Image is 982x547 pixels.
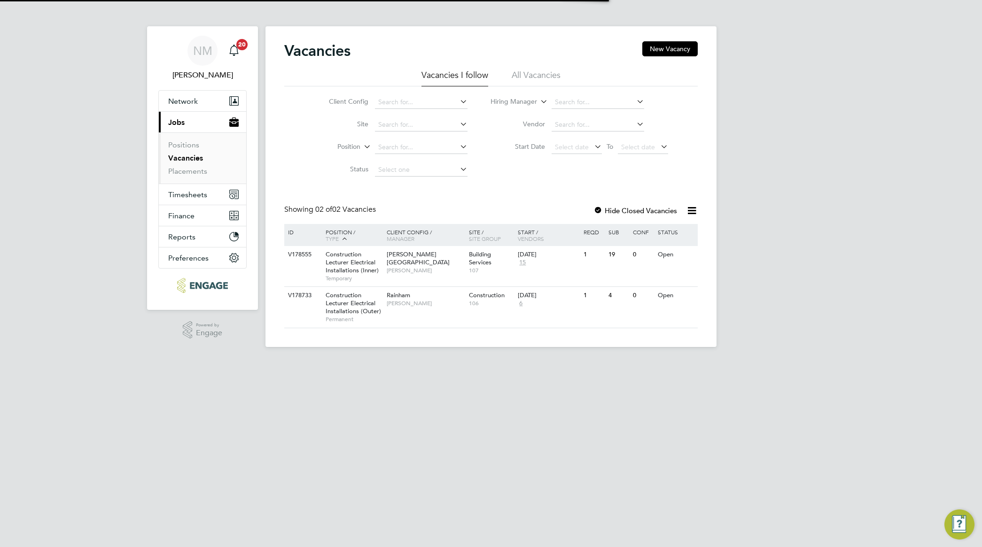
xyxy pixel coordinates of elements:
[286,287,319,304] div: V178733
[159,226,246,247] button: Reports
[606,287,631,304] div: 4
[168,232,195,241] span: Reports
[284,205,378,215] div: Showing
[196,329,222,337] span: Engage
[286,224,319,240] div: ID
[315,205,376,214] span: 02 Vacancies
[518,300,524,308] span: 6
[515,224,581,247] div: Start /
[326,291,381,315] span: Construction Lecturer Electrical Installations (Outer)
[168,140,199,149] a: Positions
[225,36,243,66] a: 20
[314,97,368,106] label: Client Config
[236,39,248,50] span: 20
[159,247,246,268] button: Preferences
[518,292,579,300] div: [DATE]
[158,278,247,293] a: Go to home page
[168,97,198,106] span: Network
[655,287,696,304] div: Open
[552,118,644,131] input: Search for...
[196,321,222,329] span: Powered by
[183,321,223,339] a: Powered byEngage
[193,45,212,57] span: NM
[631,287,655,304] div: 0
[655,246,696,263] div: Open
[512,69,561,86] li: All Vacancies
[518,251,579,259] div: [DATE]
[159,112,246,132] button: Jobs
[168,254,209,262] span: Preferences
[158,36,247,81] a: NM[PERSON_NAME]
[491,120,545,128] label: Vendor
[604,140,616,153] span: To
[375,118,468,131] input: Search for...
[491,142,545,151] label: Start Date
[581,287,606,304] div: 1
[326,275,382,282] span: Temporary
[314,120,368,128] label: Site
[621,143,655,151] span: Select date
[469,235,501,242] span: Site Group
[518,259,527,267] span: 15
[518,235,544,242] span: Vendors
[469,250,491,266] span: Building Services
[469,267,514,274] span: 107
[384,224,467,247] div: Client Config /
[606,246,631,263] div: 19
[483,97,537,107] label: Hiring Manager
[581,224,606,240] div: Reqd
[944,509,974,539] button: Engage Resource Center
[306,142,360,152] label: Position
[168,118,185,127] span: Jobs
[159,132,246,184] div: Jobs
[555,143,589,151] span: Select date
[147,26,258,310] nav: Main navigation
[387,291,410,299] span: Rainham
[315,205,332,214] span: 02 of
[326,316,382,323] span: Permanent
[387,235,414,242] span: Manager
[642,41,698,56] button: New Vacancy
[421,69,488,86] li: Vacancies I follow
[552,96,644,109] input: Search for...
[581,246,606,263] div: 1
[319,224,384,247] div: Position /
[593,206,677,215] label: Hide Closed Vacancies
[469,291,505,299] span: Construction
[387,250,450,266] span: [PERSON_NAME][GEOGRAPHIC_DATA]
[168,211,195,220] span: Finance
[159,205,246,226] button: Finance
[168,154,203,162] a: Vacancies
[467,224,516,247] div: Site /
[314,165,368,173] label: Status
[469,300,514,307] span: 106
[606,224,631,240] div: Sub
[655,224,696,240] div: Status
[168,167,207,176] a: Placements
[326,235,339,242] span: Type
[168,190,207,199] span: Timesheets
[286,246,319,263] div: V178555
[159,91,246,111] button: Network
[177,278,227,293] img: ncclondon-logo-retina.png
[375,163,468,177] input: Select one
[159,184,246,205] button: Timesheets
[326,250,379,274] span: Construction Lecturer Electrical Installations (Inner)
[631,246,655,263] div: 0
[284,41,351,60] h2: Vacancies
[387,300,464,307] span: [PERSON_NAME]
[375,96,468,109] input: Search for...
[158,69,247,81] span: Nathan Morris
[375,141,468,154] input: Search for...
[631,224,655,240] div: Conf
[387,267,464,274] span: [PERSON_NAME]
